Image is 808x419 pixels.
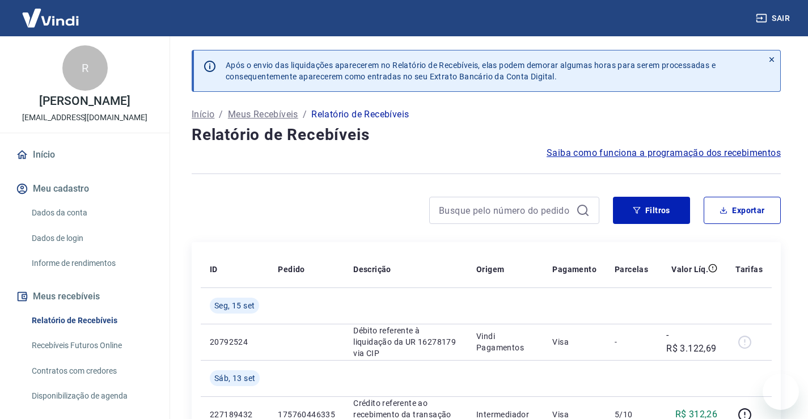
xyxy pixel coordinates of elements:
p: Relatório de Recebíveis [311,108,409,121]
button: Filtros [613,197,690,224]
iframe: Botão para abrir a janela de mensagens [763,374,799,410]
p: Débito referente à liquidação da UR 16278179 via CIP [353,325,458,359]
a: Dados de login [27,227,156,250]
a: Recebíveis Futuros Online [27,334,156,357]
img: Vindi [14,1,87,35]
a: Dados da conta [27,201,156,225]
a: Disponibilização de agenda [27,384,156,408]
p: Origem [476,264,504,275]
p: Parcelas [615,264,648,275]
input: Busque pelo número do pedido [439,202,572,219]
a: Meus Recebíveis [228,108,298,121]
p: / [303,108,307,121]
a: Contratos com credores [27,359,156,383]
a: Início [192,108,214,121]
p: Pedido [278,264,304,275]
p: Valor Líq. [671,264,708,275]
p: Após o envio das liquidações aparecerem no Relatório de Recebíveis, elas podem demorar algumas ho... [226,60,716,82]
a: Saiba como funciona a programação dos recebimentos [547,146,781,160]
a: Informe de rendimentos [27,252,156,275]
p: [EMAIL_ADDRESS][DOMAIN_NAME] [22,112,147,124]
p: Pagamento [552,264,597,275]
p: Visa [552,336,597,348]
p: Descrição [353,264,391,275]
p: Vindi Pagamentos [476,331,534,353]
p: 20792524 [210,336,260,348]
p: -R$ 3.122,69 [666,328,717,355]
p: ID [210,264,218,275]
span: Sáb, 13 set [214,373,255,384]
button: Meu cadastro [14,176,156,201]
p: - [615,336,648,348]
p: / [219,108,223,121]
div: R [62,45,108,91]
span: Seg, 15 set [214,300,255,311]
button: Exportar [704,197,781,224]
p: Tarifas [735,264,763,275]
a: Início [14,142,156,167]
p: [PERSON_NAME] [39,95,130,107]
button: Sair [754,8,794,29]
h4: Relatório de Recebíveis [192,124,781,146]
button: Meus recebíveis [14,284,156,309]
a: Relatório de Recebíveis [27,309,156,332]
